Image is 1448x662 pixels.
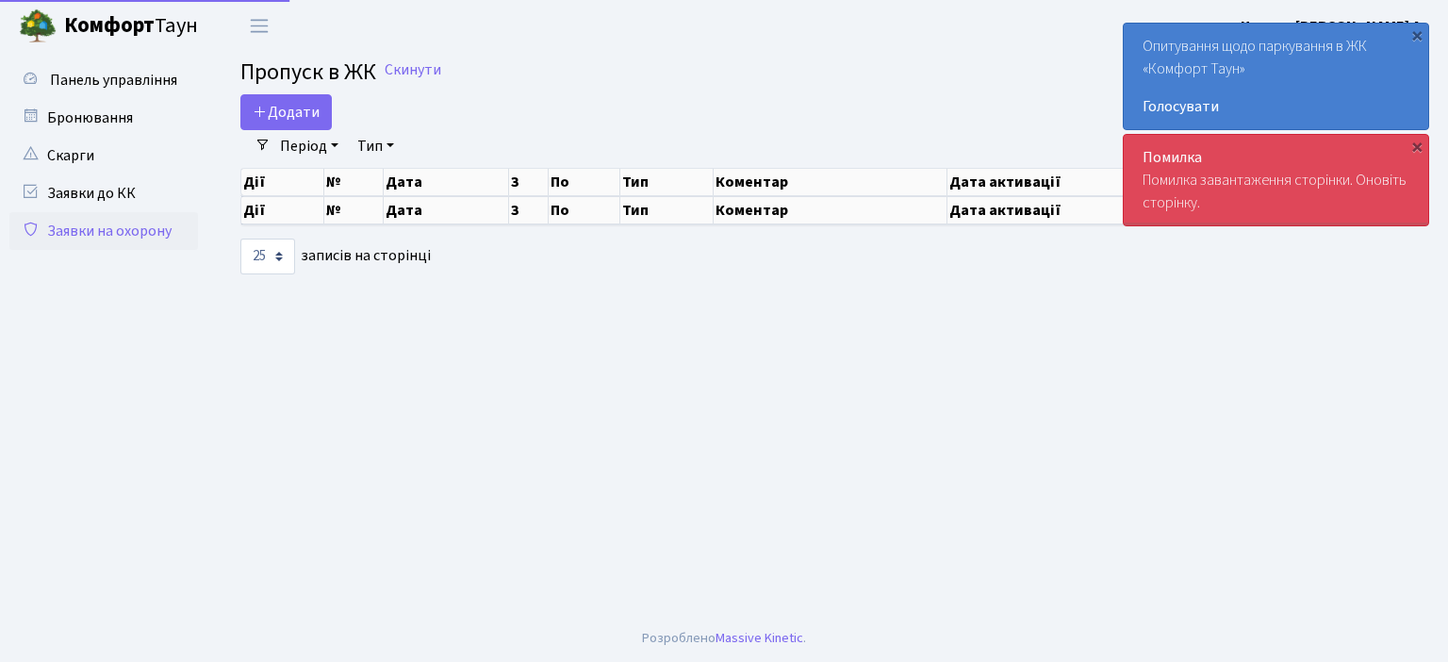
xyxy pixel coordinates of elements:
[384,169,509,195] th: Дата
[9,137,198,174] a: Скарги
[324,169,384,195] th: №
[384,196,509,224] th: Дата
[9,212,198,250] a: Заявки на охорону
[9,99,198,137] a: Бронювання
[9,61,198,99] a: Панель управління
[272,130,346,162] a: Період
[947,196,1300,224] th: Дата активації
[620,169,715,195] th: Тип
[240,94,332,130] a: Додати
[240,239,295,274] select: записів на сторінці
[50,70,177,91] span: Панель управління
[64,10,155,41] b: Комфорт
[549,196,619,224] th: По
[240,239,431,274] label: записів на сторінці
[947,169,1300,195] th: Дата активації
[509,196,549,224] th: З
[240,56,376,89] span: Пропуск в ЖК
[241,196,324,224] th: Дії
[19,8,57,45] img: logo.png
[1124,135,1428,225] div: Помилка завантаження сторінки. Оновіть сторінку.
[642,628,806,649] div: Розроблено .
[1407,137,1426,156] div: ×
[620,196,715,224] th: Тип
[1124,24,1428,129] div: Опитування щодо паркування в ЖК «Комфорт Таун»
[253,102,320,123] span: Додати
[385,61,441,79] a: Скинути
[64,10,198,42] span: Таун
[714,196,947,224] th: Коментар
[1407,25,1426,44] div: ×
[549,169,619,195] th: По
[509,169,549,195] th: З
[1241,15,1425,38] a: Цитрус [PERSON_NAME] А.
[324,196,384,224] th: №
[714,169,947,195] th: Коментар
[236,10,283,41] button: Переключити навігацію
[241,169,324,195] th: Дії
[1143,147,1202,168] strong: Помилка
[716,628,803,648] a: Massive Kinetic
[1241,16,1425,37] b: Цитрус [PERSON_NAME] А.
[350,130,402,162] a: Тип
[9,174,198,212] a: Заявки до КК
[1143,95,1409,118] a: Голосувати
